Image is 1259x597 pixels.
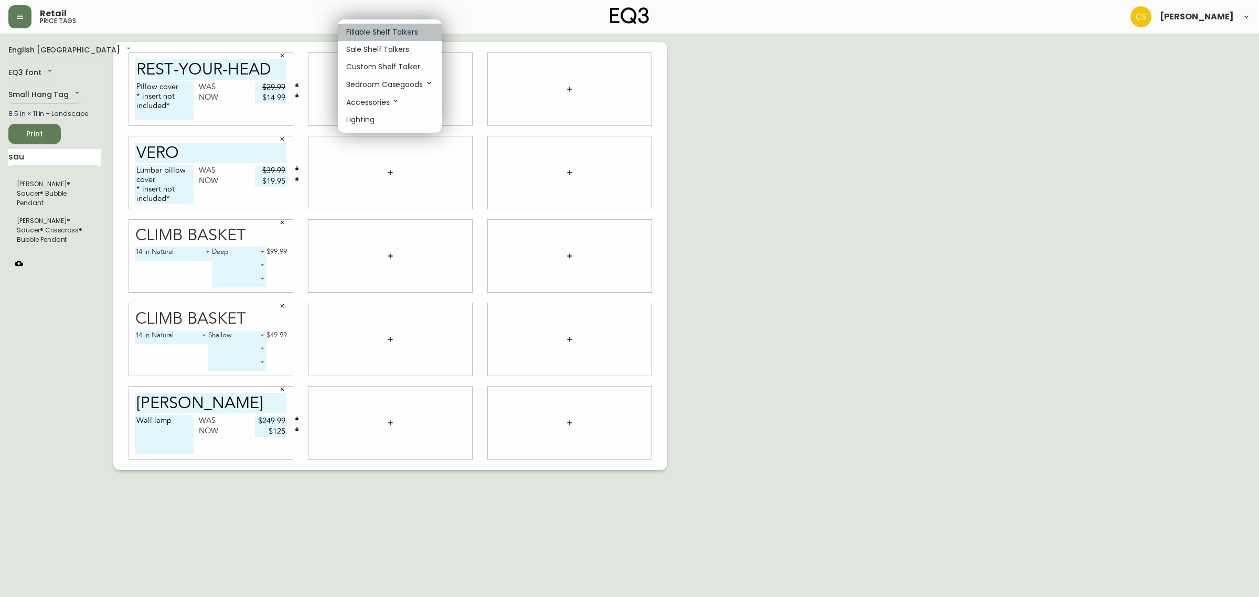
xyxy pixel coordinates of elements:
[346,79,433,90] p: Bedroom Casegoods
[346,44,409,55] p: Sale Shelf Talkers
[22,39,80,78] textarea: Red wine rack
[346,61,420,72] p: Custom Shelf Talker
[346,97,400,108] p: Accessories
[346,27,418,38] p: Fillable Shelf Talkers
[346,114,375,125] p: Lighting
[86,40,142,51] div: Was
[142,40,173,51] input: price excluding $
[142,51,173,61] input: price excluding $
[86,51,142,61] div: Now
